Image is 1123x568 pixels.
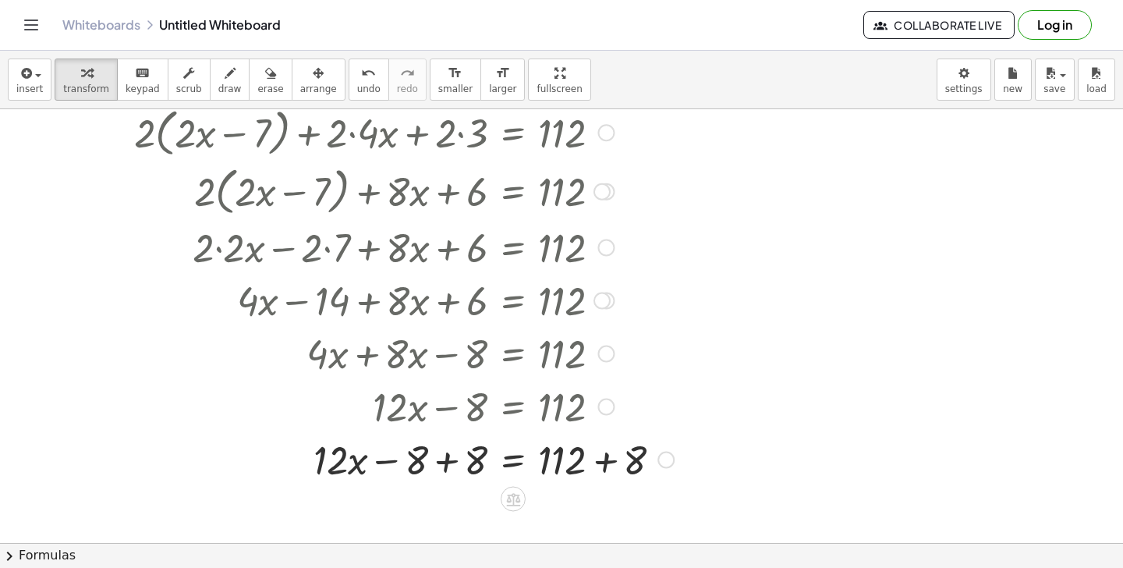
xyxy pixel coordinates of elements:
[937,59,991,101] button: settings
[218,83,242,94] span: draw
[1035,59,1075,101] button: save
[16,83,43,94] span: insert
[495,64,510,83] i: format_size
[292,59,345,101] button: arrange
[1086,83,1107,94] span: load
[501,487,526,512] div: Apply the same math to both sides of the equation
[135,64,150,83] i: keyboard
[8,59,51,101] button: insert
[117,59,168,101] button: keyboardkeypad
[877,18,1001,32] span: Collaborate Live
[300,83,337,94] span: arrange
[249,59,292,101] button: erase
[945,83,983,94] span: settings
[994,59,1032,101] button: new
[210,59,250,101] button: draw
[257,83,283,94] span: erase
[528,59,590,101] button: fullscreen
[480,59,525,101] button: format_sizelarger
[1078,59,1115,101] button: load
[388,59,427,101] button: redoredo
[126,83,160,94] span: keypad
[19,12,44,37] button: Toggle navigation
[438,83,473,94] span: smaller
[537,83,582,94] span: fullscreen
[863,11,1015,39] button: Collaborate Live
[448,64,462,83] i: format_size
[400,64,415,83] i: redo
[357,83,381,94] span: undo
[63,83,109,94] span: transform
[55,59,118,101] button: transform
[397,83,418,94] span: redo
[1003,83,1022,94] span: new
[176,83,202,94] span: scrub
[349,59,389,101] button: undoundo
[430,59,481,101] button: format_sizesmaller
[1043,83,1065,94] span: save
[168,59,211,101] button: scrub
[1018,10,1092,40] button: Log in
[489,83,516,94] span: larger
[62,17,140,33] a: Whiteboards
[361,64,376,83] i: undo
